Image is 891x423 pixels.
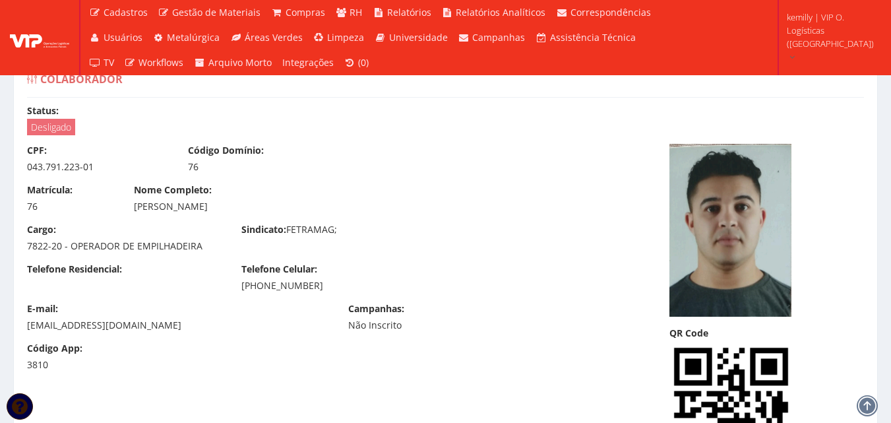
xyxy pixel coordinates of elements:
[84,50,119,75] a: TV
[10,28,69,48] img: logo
[348,302,404,315] label: Campanhas:
[530,25,641,50] a: Assistência Técnica
[172,6,261,18] span: Gestão de Materiais
[188,160,329,174] div: 76
[245,31,303,44] span: Áreas Verdes
[27,104,59,117] label: Status:
[138,56,183,69] span: Workflows
[27,223,56,236] label: Cargo:
[167,31,220,44] span: Metalúrgica
[389,31,448,44] span: Universidade
[308,25,370,50] a: Limpeza
[787,11,874,50] span: kemilly | VIP O. Logísticas ([GEOGRAPHIC_DATA])
[27,240,222,253] div: 7822-20 - OPERADOR DE EMPILHADEIRA
[119,50,189,75] a: Workflows
[348,319,489,332] div: Não Inscrito
[189,50,277,75] a: Arquivo Morto
[669,144,791,317] img: foto-172383769066bfacfab9666.png
[27,263,122,276] label: Telefone Residencial:
[27,319,328,332] div: [EMAIL_ADDRESS][DOMAIN_NAME]
[277,50,339,75] a: Integrações
[208,56,272,69] span: Arquivo Morto
[27,183,73,197] label: Matrícula:
[225,25,308,50] a: Áreas Verdes
[104,56,114,69] span: TV
[241,279,436,292] div: [PHONE_NUMBER]
[188,144,264,157] label: Código Domínio:
[570,6,651,18] span: Correspondências
[456,6,545,18] span: Relatórios Analíticos
[453,25,531,50] a: Campanhas
[358,56,369,69] span: (0)
[241,263,317,276] label: Telefone Celular:
[286,6,325,18] span: Compras
[339,50,375,75] a: (0)
[27,160,168,174] div: 043.791.223-01
[40,72,123,86] span: Colaborador
[148,25,226,50] a: Metalúrgica
[27,358,114,372] div: 3810
[387,6,431,18] span: Relatórios
[27,200,114,213] div: 76
[669,327,708,340] label: QR Code
[350,6,362,18] span: RH
[27,302,58,315] label: E-mail:
[27,144,47,157] label: CPF:
[27,342,82,355] label: Código App:
[104,6,148,18] span: Cadastros
[282,56,334,69] span: Integrações
[241,223,286,236] label: Sindicato:
[472,31,525,44] span: Campanhas
[84,25,148,50] a: Usuários
[550,31,636,44] span: Assistência Técnica
[134,200,543,213] div: [PERSON_NAME]
[231,223,446,240] div: FETRAMAG;
[327,31,364,44] span: Limpeza
[104,31,142,44] span: Usuários
[27,119,75,135] span: Desligado
[134,183,212,197] label: Nome Completo:
[369,25,453,50] a: Universidade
